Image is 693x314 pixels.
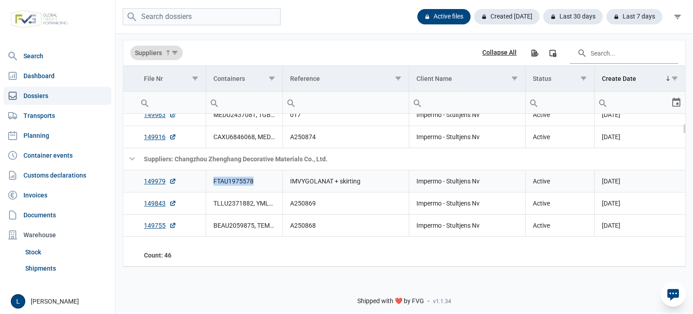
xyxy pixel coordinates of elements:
[206,214,282,236] td: BEAU2059875, TEMU4928003
[602,111,620,118] span: [DATE]
[416,75,452,82] div: Client Name
[433,298,451,305] span: v1.1.34
[206,103,282,126] td: MEDU2437081, TGBU3804203
[543,9,603,24] div: Last 30 days
[525,66,594,92] td: Column Status
[602,75,636,82] div: Create Date
[144,199,176,208] a: 149843
[282,170,409,192] td: IMVYGOLANAT + skirting
[409,92,425,113] div: Search box
[4,107,111,125] a: Transports
[192,75,199,82] span: Show filter options for column 'File Nr'
[525,170,594,192] td: Active
[4,87,111,105] a: Dossiers
[671,75,678,82] span: Show filter options for column 'Create Date'
[525,192,594,214] td: Active
[268,75,275,82] span: Show filter options for column 'Containers'
[11,294,25,309] button: L
[570,42,678,64] input: Search in the data grid
[525,103,594,126] td: Active
[4,166,111,184] a: Customs declarations
[290,75,320,82] div: Reference
[123,148,137,170] td: Collapse
[171,49,178,56] span: Show filter options for column 'Suppliers'
[482,49,517,57] div: Collapse All
[595,92,671,113] input: Filter cell
[206,92,282,114] td: Filter cell
[409,92,525,114] td: Filter cell
[595,92,611,113] div: Search box
[4,206,111,224] a: Documents
[595,92,686,114] td: Filter cell
[4,146,111,164] a: Container events
[580,75,587,82] span: Show filter options for column 'Status'
[395,75,402,82] span: Show filter options for column 'Reference'
[22,260,111,277] a: Shipments
[409,192,525,214] td: Impermo - Stultjens Nv
[282,66,409,92] td: Column Reference
[7,7,71,32] img: FVG - Global freight forwarding
[123,40,685,267] div: Data grid with 74 rows and 7 columns
[123,8,281,26] input: Search dossiers
[282,126,409,148] td: A250874
[525,92,594,114] td: Filter cell
[409,92,525,113] input: Filter cell
[137,92,206,113] input: Filter cell
[409,214,525,236] td: Impermo - Stultjens Nv
[526,92,542,113] div: Search box
[595,66,686,92] td: Column Create Date
[602,200,620,207] span: [DATE]
[474,9,540,24] div: Created [DATE]
[409,170,525,192] td: Impermo - Stultjens Nv
[137,92,153,113] div: Search box
[4,67,111,85] a: Dashboard
[206,192,282,214] td: TLLU2371882, YMLU3452121, YMLU3597383
[526,92,594,113] input: Filter cell
[206,126,282,148] td: CAXU6846068, MEDU3652237, MSMU1929579, TEMU5368027
[602,222,620,229] span: [DATE]
[670,9,686,25] div: filter
[144,221,176,230] a: 149755
[409,126,525,148] td: Impermo - Stultjens Nv
[206,92,222,113] div: Search box
[4,47,111,65] a: Search
[283,92,409,113] input: Filter cell
[409,66,525,92] td: Column Client Name
[123,236,137,258] td: Collapse
[213,75,245,82] div: Containers
[525,214,594,236] td: Active
[671,92,682,113] div: Select
[428,297,430,305] span: -
[357,297,424,305] span: Shipped with ❤️ by FVG
[409,103,525,126] td: Impermo - Stultjens Nv
[283,92,299,113] div: Search box
[602,178,620,185] span: [DATE]
[282,92,409,114] td: Filter cell
[206,170,282,192] td: FTAU1975578
[144,177,176,186] a: 149979
[533,75,551,82] div: Status
[144,75,163,82] div: File Nr
[4,186,111,204] a: Invoices
[144,132,176,141] a: 149916
[137,92,206,114] td: Filter cell
[606,9,662,24] div: Last 7 days
[545,45,561,61] div: Column Chooser
[4,127,111,145] a: Planning
[144,110,176,119] a: 149963
[206,66,282,92] td: Column Containers
[526,45,542,61] div: Export all data to Excel
[525,126,594,148] td: Active
[602,133,620,141] span: [DATE]
[282,192,409,214] td: A250869
[144,251,199,260] div: File Nr Count: 46
[4,226,111,244] div: Warehouse
[130,46,183,60] div: Suppliers
[282,214,409,236] td: A250868
[511,75,518,82] span: Show filter options for column 'Client Name'
[206,92,282,113] input: Filter cell
[130,40,678,66] div: Data grid toolbar
[137,148,685,170] td: Suppliers: Changzhou Zhenghang Decorative Materials Co., Ltd.
[11,294,110,309] div: [PERSON_NAME]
